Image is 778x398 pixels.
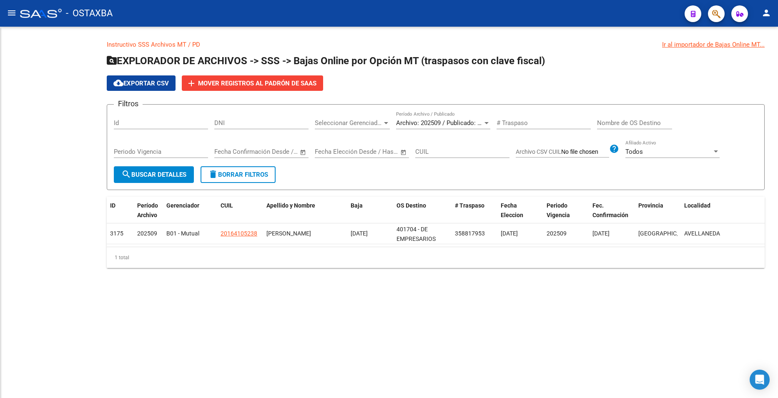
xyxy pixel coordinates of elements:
[266,202,315,209] span: Apellido y Nombre
[609,144,619,154] mat-icon: help
[547,230,567,237] span: 202509
[256,148,296,155] input: Fecha fin
[110,230,123,237] span: 3175
[266,230,311,237] span: [PERSON_NAME]
[761,8,771,18] mat-icon: person
[107,197,134,224] datatable-header-cell: ID
[347,197,393,224] datatable-header-cell: Baja
[66,4,113,23] span: - OSTAXBA
[592,230,610,237] span: [DATE]
[547,202,570,218] span: Periodo Vigencia
[351,202,363,209] span: Baja
[393,197,452,224] datatable-header-cell: OS Destino
[217,197,263,224] datatable-header-cell: CUIL
[134,197,163,224] datatable-header-cell: Período Archivo
[121,171,186,178] span: Buscar Detalles
[589,197,635,224] datatable-header-cell: Fec. Confirmación
[107,247,765,268] div: 1 total
[501,202,523,218] span: Fecha Eleccion
[107,55,545,67] span: EXPLORADOR DE ARCHIVOS -> SSS -> Bajas Online por Opción MT (traspasos con clave fiscal)
[452,197,497,224] datatable-header-cell: # Traspaso
[137,230,157,237] span: 202509
[263,197,347,224] datatable-header-cell: Apellido y Nombre
[501,230,518,237] span: [DATE]
[208,171,268,178] span: Borrar Filtros
[455,202,484,209] span: # Traspaso
[166,230,199,237] span: B01 - Mutual
[625,148,643,155] span: Todos
[221,202,233,209] span: CUIL
[455,230,485,237] span: 358817953
[201,166,276,183] button: Borrar Filtros
[315,148,349,155] input: Fecha inicio
[592,202,628,218] span: Fec. Confirmación
[113,78,123,88] mat-icon: cloud_download
[399,148,409,157] button: Open calendar
[114,166,194,183] button: Buscar Detalles
[681,197,765,224] datatable-header-cell: Localidad
[351,229,390,238] div: [DATE]
[638,230,695,237] span: [GEOGRAPHIC_DATA]
[497,197,543,224] datatable-header-cell: Fecha Eleccion
[638,202,663,209] span: Provincia
[221,230,257,237] span: 20164105238
[182,75,323,91] button: Mover registros al PADRÓN de SAAS
[356,148,397,155] input: Fecha fin
[214,148,248,155] input: Fecha inicio
[163,197,217,224] datatable-header-cell: Gerenciador
[208,169,218,179] mat-icon: delete
[397,202,426,209] span: OS Destino
[396,119,497,127] span: Archivo: 202509 / Publicado: 202508
[121,169,131,179] mat-icon: search
[684,202,710,209] span: Localidad
[198,80,316,87] span: Mover registros al PADRÓN de SAAS
[7,8,17,18] mat-icon: menu
[110,202,115,209] span: ID
[299,148,308,157] button: Open calendar
[750,370,770,390] div: Open Intercom Messenger
[543,197,589,224] datatable-header-cell: Periodo Vigencia
[315,119,382,127] span: Seleccionar Gerenciador
[137,202,158,218] span: Período Archivo
[166,202,199,209] span: Gerenciador
[635,197,681,224] datatable-header-cell: Provincia
[561,148,609,156] input: Archivo CSV CUIL
[397,226,449,261] span: 401704 - DE EMPRESARIOS PROFESIONALES Y MONOTRIBUTISTAS
[114,98,143,110] h3: Filtros
[684,230,720,237] span: AVELLANEDA
[113,80,169,87] span: Exportar CSV
[107,75,176,91] button: Exportar CSV
[186,78,196,88] mat-icon: add
[516,148,561,155] span: Archivo CSV CUIL
[107,41,200,48] a: Instructivo SSS Archivos MT / PD
[662,40,765,49] div: Ir al importador de Bajas Online MT...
